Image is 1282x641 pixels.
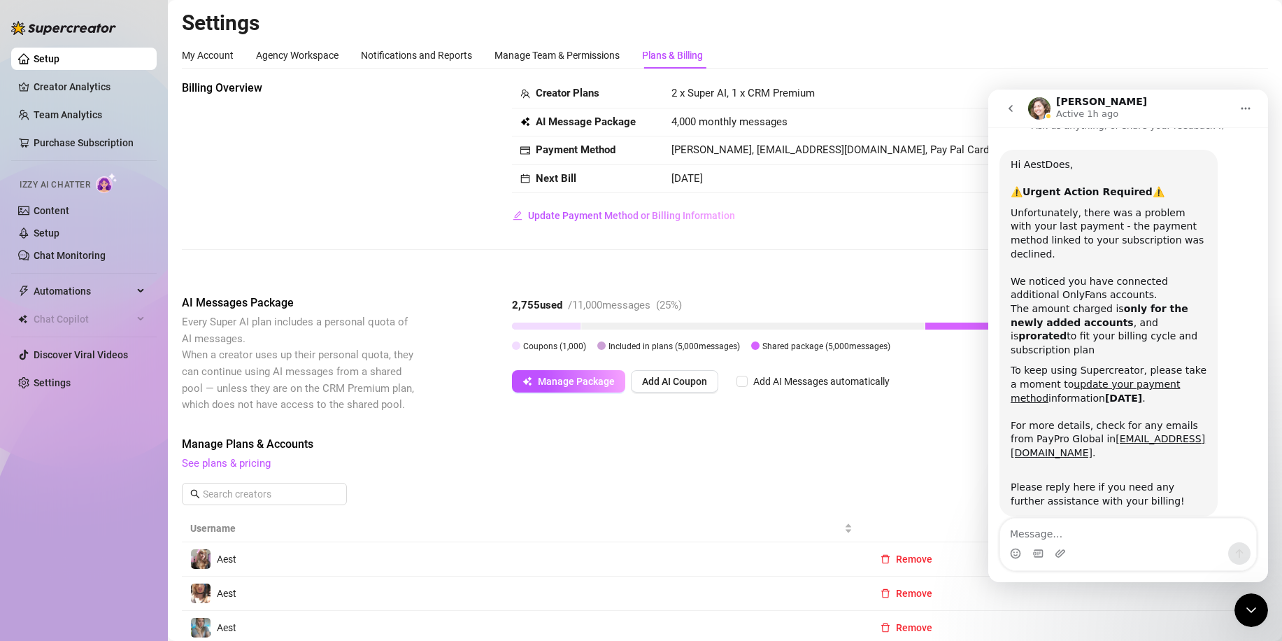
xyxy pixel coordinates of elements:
span: Included in plans ( 5,000 messages) [608,341,740,351]
span: 4,000 monthly messages [671,114,788,131]
span: Manage Plans & Accounts [182,436,1079,453]
span: edit [513,211,522,220]
span: Aest [217,554,236,565]
a: Chat Monitoring [34,250,106,261]
div: Notifications and Reports [361,48,472,63]
strong: Next Bill [536,172,576,185]
img: logo-BBDzfeDw.svg [11,21,116,35]
span: Add AI Coupon [642,376,707,387]
span: Billing Overview [182,80,417,97]
h2: Settings [182,10,1268,36]
a: Discover Viral Videos [34,349,128,360]
button: Remove [869,548,943,570]
img: Aest [191,584,211,603]
button: Remove [869,582,943,605]
div: Agency Workspace [256,48,339,63]
a: Creator Analytics [34,76,145,98]
strong: Payment Method [536,143,615,156]
span: Aest [217,588,236,599]
input: Search creators [203,486,327,502]
span: Izzy AI Chatter [20,178,90,192]
span: team [520,89,530,99]
button: Update Payment Method or Billing Information [512,204,736,227]
span: credit-card [520,146,530,155]
a: Team Analytics [34,109,102,120]
img: Aest [191,618,211,638]
a: Setup [34,53,59,64]
span: Automations [34,280,133,302]
span: Remove [896,588,932,599]
span: Chat Copilot [34,308,133,330]
div: Plans & Billing [642,48,703,63]
button: Manage Package [512,370,625,393]
span: delete [881,589,890,598]
span: Remove [896,554,932,565]
a: Content [34,205,69,216]
img: AI Chatter [96,173,117,193]
a: Settings [34,377,71,388]
div: Add AI Messages automatically [753,374,890,389]
img: Chat Copilot [18,314,27,324]
span: Every Super AI plan includes a personal quota of AI messages. When a creator uses up their person... [182,316,414,411]
span: / 11,000 messages [568,299,650,311]
span: 2 x Super AI, 1 x CRM Premium [671,87,815,99]
span: Shared package ( 5,000 messages) [762,341,890,351]
a: See plans & pricing [182,457,271,470]
a: Setup [34,227,59,239]
button: Remove [869,617,943,639]
span: AI Messages Package [182,295,417,311]
span: Update Payment Method or Billing Information [528,210,735,221]
button: Add AI Coupon [631,370,718,393]
span: delete [881,623,890,633]
span: thunderbolt [18,286,29,297]
th: Username [182,515,861,542]
div: My Account [182,48,234,63]
span: calendar [520,174,530,183]
span: [PERSON_NAME], [EMAIL_ADDRESS][DOMAIN_NAME], Pay Pal Card ending in 2491 [671,143,1059,156]
span: search [190,489,200,499]
span: Manage Package [538,376,615,387]
strong: AI Message Package [536,115,636,128]
span: ( 25 %) [656,299,682,311]
iframe: Intercom live chat [1234,593,1268,627]
div: Manage Team & Permissions [494,48,620,63]
span: Aest [217,622,236,633]
span: Username [190,521,841,536]
strong: Creator Plans [536,87,599,99]
span: delete [881,554,890,564]
iframe: Intercom live chat [988,90,1268,582]
strong: 2,755 used [512,299,562,311]
img: Aest [191,549,211,569]
span: [DATE] [671,172,703,185]
span: Remove [896,622,932,633]
a: Purchase Subscription [34,137,134,148]
span: Coupons ( 1,000 ) [523,341,586,351]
